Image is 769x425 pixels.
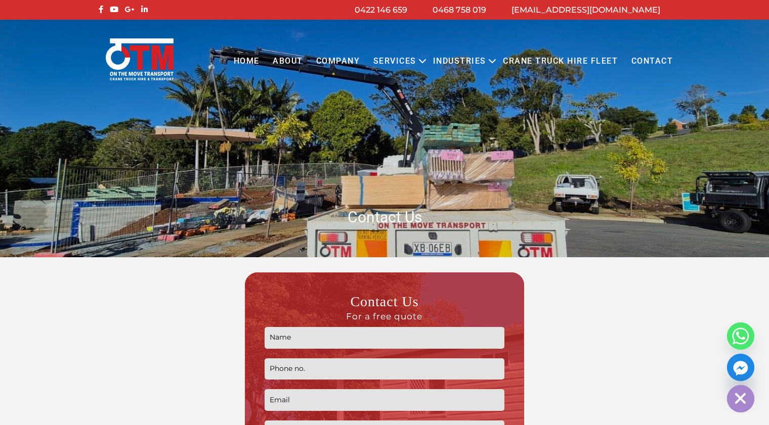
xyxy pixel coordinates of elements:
a: Facebook_Messenger [727,354,754,381]
input: Phone no. [265,358,504,380]
input: Name [265,327,504,349]
a: Industries [426,48,493,75]
a: Home [227,48,266,75]
span: For a free quote [265,311,504,322]
a: Crane Truck Hire Fleet [496,48,624,75]
a: [EMAIL_ADDRESS][DOMAIN_NAME] [511,5,660,15]
a: Whatsapp [727,322,754,350]
img: Otmtransport [104,37,176,81]
h3: Contact Us [265,293,504,322]
a: COMPANY [310,48,367,75]
a: About [266,48,310,75]
a: 0468 758 019 [433,5,486,15]
input: Email [265,389,504,411]
a: 0422 146 659 [355,5,407,15]
a: Services [367,48,423,75]
h1: Contact Us [96,207,673,227]
a: Contact [624,48,679,75]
